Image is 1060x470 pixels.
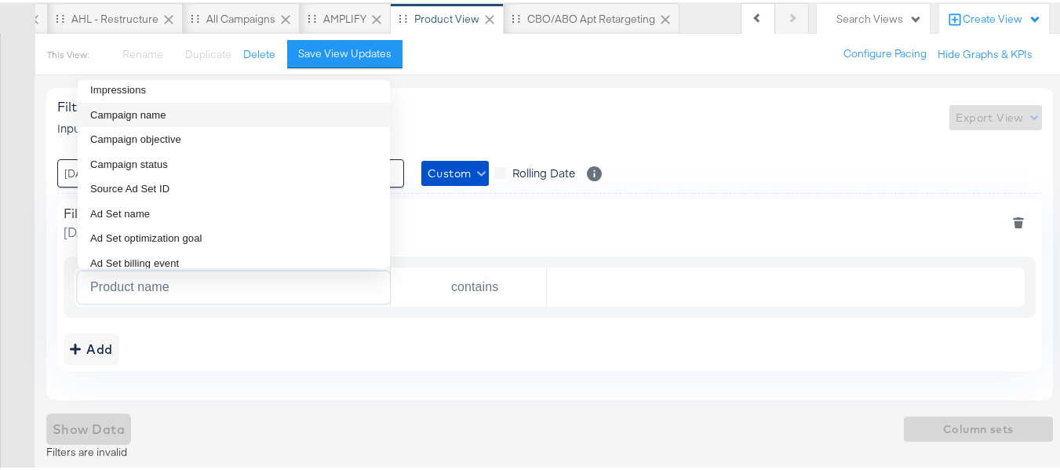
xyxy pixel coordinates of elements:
[399,12,407,20] div: Drag to reorder tab
[90,105,166,121] span: Campaign name
[90,253,179,269] span: Ad Set billing event
[308,12,316,20] div: Drag to reorder tab
[71,9,158,24] div: AHL - Restructure
[64,331,119,363] button: addbutton
[64,203,148,219] div: Filter
[1002,203,1035,239] button: deletefilters
[57,118,322,133] span: Input filters to limit the scope of your product data.
[512,12,520,20] div: Drag to reorder tab
[47,46,89,59] div: This View:
[323,9,366,24] div: AMPLIFY
[90,228,202,244] span: Ad Set optimization goal
[522,274,534,286] button: Open
[421,158,489,184] button: Custom
[836,9,922,24] div: Search Views
[428,162,483,181] span: Custom
[938,45,1033,60] button: Hide Graphs & KPIs
[963,9,1041,25] div: Create View
[512,162,575,178] span: Rolling Date
[287,38,403,66] button: Save View Updates
[527,9,655,24] div: CBO/ABO Apt Retargeting
[185,45,231,59] span: Duplicate
[70,336,113,358] div: Add
[90,204,150,220] span: Ad Set name
[191,12,199,20] div: Drag to reorder tab
[90,129,181,145] span: Campaign objective
[832,38,938,66] button: Configure Pacing
[56,12,64,20] div: Drag to reorder tab
[57,97,95,112] span: Filters
[414,9,479,24] div: Product View
[366,274,378,286] button: Close
[122,45,163,59] span: Rename
[90,155,168,170] span: Campaign status
[46,411,1053,470] div: Filters are invalid
[90,179,169,195] span: Source Ad Set ID
[243,45,275,60] button: Delete
[90,80,146,96] span: Impressions
[298,44,392,59] div: Save View Updates
[206,9,275,24] div: All Campaigns
[362,277,369,283] button: Clear
[64,220,148,239] span: [DATE] - [DATE]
